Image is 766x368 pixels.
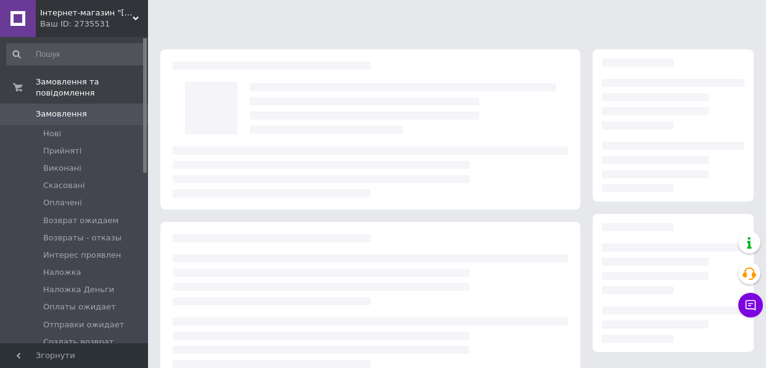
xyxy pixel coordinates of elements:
[43,180,85,191] span: Скасовані
[40,18,148,30] div: Ваш ID: 2735531
[6,43,145,65] input: Пошук
[43,267,81,278] span: Наложка
[738,293,763,317] button: Чат з покупцем
[43,284,114,295] span: Наложка Деньги
[43,250,121,261] span: Интерес проявлен
[43,163,81,174] span: Виконані
[43,301,116,313] span: Оплаты ожидает
[40,7,133,18] span: Інтернет-магазин "Atributlux.com.ua"
[43,128,61,139] span: Нові
[43,337,113,348] span: Создать возврат
[43,197,82,208] span: Оплачені
[43,145,81,157] span: Прийняті
[43,215,118,226] span: Возврат ожидаем
[43,232,121,243] span: Возвраты - отказы
[36,108,87,120] span: Замовлення
[36,76,148,99] span: Замовлення та повідомлення
[43,319,124,330] span: Отправки ожидает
